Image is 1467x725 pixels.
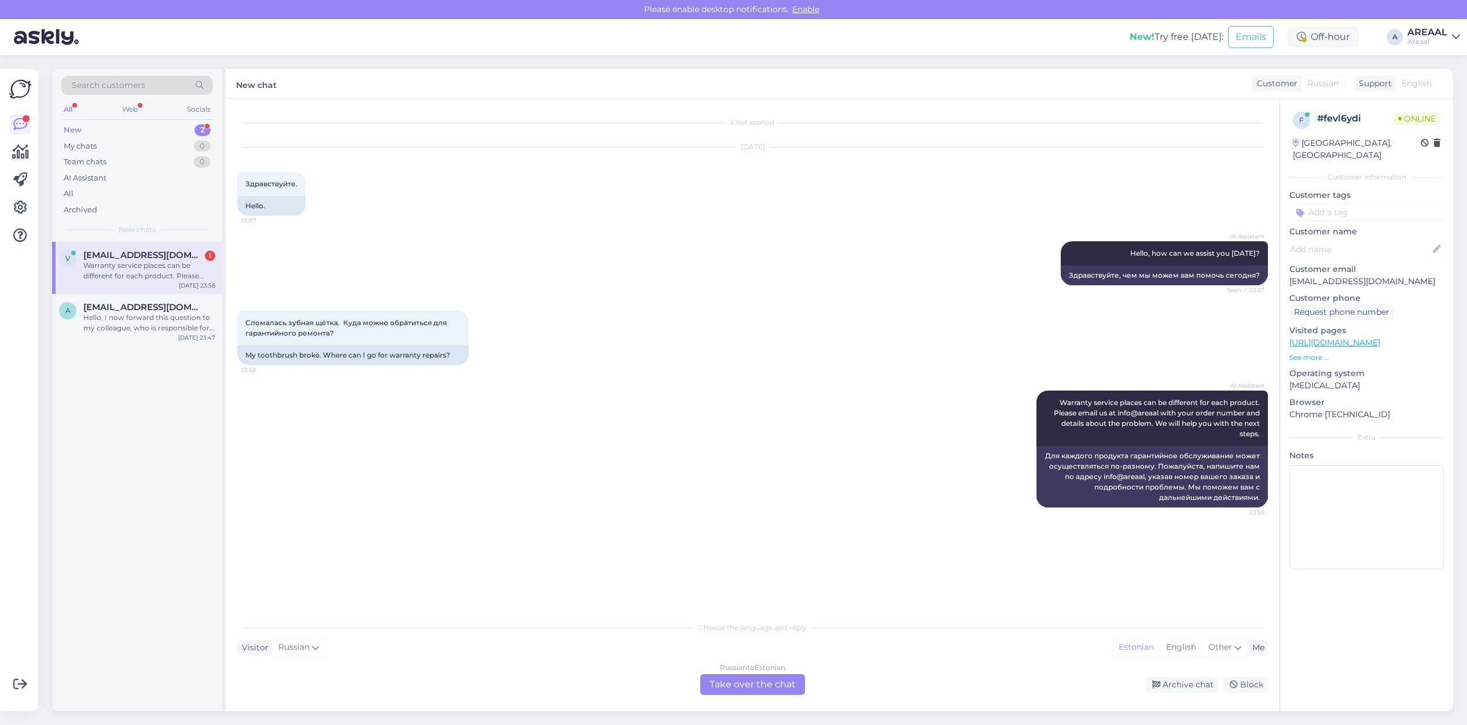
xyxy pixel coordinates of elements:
p: [EMAIL_ADDRESS][DOMAIN_NAME] [1289,275,1444,288]
p: Notes [1289,450,1444,462]
div: Warranty service places can be different for each product. Please email us at info@areaal with yo... [83,260,215,281]
div: Choose the language and reply [237,623,1268,633]
div: Hello, I now forward this question to my colleague, who is responsible for this. The reply will b... [83,312,215,333]
div: 2 [194,124,211,136]
div: Web [120,102,140,117]
span: Seen ✓ 23:57 [1221,286,1264,295]
div: Off-hour [1288,27,1359,47]
p: Browser [1289,396,1444,408]
div: Customer information [1289,172,1444,182]
div: A [1387,29,1403,45]
div: Chat started [237,117,1268,128]
span: f [1299,116,1304,124]
span: Russian [1307,78,1339,90]
div: [GEOGRAPHIC_DATA], [GEOGRAPHIC_DATA] [1293,137,1421,161]
div: [DATE] 23:58 [179,281,215,290]
div: New [64,124,82,136]
a: AREAALAreaal [1407,28,1460,46]
span: Здравствуйте. [245,179,297,188]
img: Askly Logo [9,78,31,100]
input: Add name [1290,243,1431,256]
span: aasorgmarie@gmail.com [83,302,204,312]
b: New! [1130,31,1155,42]
div: Customer [1252,78,1297,90]
span: Search customers [72,79,145,91]
div: Team chats [64,156,106,168]
p: Customer phone [1289,292,1444,304]
div: 0 [194,156,211,168]
div: Visitor [237,642,269,654]
p: Visited pages [1289,325,1444,337]
p: Customer name [1289,226,1444,238]
div: Areaal [1407,37,1447,46]
label: New chat [236,76,277,91]
div: Extra [1289,432,1444,443]
a: [URL][DOMAIN_NAME] [1289,337,1380,348]
p: Customer tags [1289,189,1444,201]
div: Support [1354,78,1392,90]
div: Для каждого продукта гарантийное обслуживание может осуществляться по-разному. Пожалуйста, напиши... [1036,446,1268,507]
div: English [1160,639,1202,656]
div: My toothbrush broke. Where can I go for warranty repairs? [237,345,469,365]
span: a [65,306,71,315]
span: 23:57 [241,216,284,225]
button: Emails [1228,26,1274,48]
div: [DATE] 23:47 [178,333,215,342]
div: Request phone number [1289,304,1394,320]
span: Vitaliskiba1978@gmail.com [83,250,204,260]
span: Online [1394,112,1440,125]
span: Enable [789,4,823,14]
div: Hello. [237,196,306,216]
div: Try free [DATE]: [1130,30,1223,44]
div: AREAAL [1407,28,1447,37]
div: Estonian [1113,639,1160,656]
p: Operating system [1289,367,1444,380]
span: 23:58 [1221,508,1264,517]
div: Archived [64,204,97,216]
span: AI Assistant [1221,381,1264,390]
div: 0 [194,141,211,152]
div: AI Assistant [64,172,106,184]
div: # fevl6ydi [1317,112,1394,126]
div: Russian to Estonian [720,663,785,673]
span: V [65,254,70,263]
span: Warranty service places can be different for each product. Please email us at info@areaal with yo... [1054,398,1262,438]
input: Add a tag [1289,204,1444,221]
div: All [64,188,73,200]
div: Me [1248,642,1264,654]
div: Здравствуйте, чем мы можем вам помочь сегодня? [1061,266,1268,285]
span: 23:58 [241,366,284,374]
p: [MEDICAL_DATA] [1289,380,1444,392]
span: Сломалась зубная щётка. Куда можно обратиться для гарантийного ремонта? [245,318,448,337]
div: 1 [205,251,215,261]
span: Russian [278,641,310,654]
p: See more ... [1289,352,1444,363]
span: Hello, how can we assist you [DATE]? [1130,249,1260,257]
div: All [61,102,75,117]
span: English [1402,78,1432,90]
span: New chats [119,225,156,235]
div: My chats [64,141,97,152]
div: Socials [185,102,213,117]
div: Take over the chat [700,674,805,695]
span: AI Assistant [1221,232,1264,241]
p: Customer email [1289,263,1444,275]
div: [DATE] [237,142,1268,152]
p: Chrome [TECHNICAL_ID] [1289,408,1444,421]
div: Block [1223,677,1268,693]
span: Other [1208,642,1232,652]
div: Archive chat [1145,677,1218,693]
